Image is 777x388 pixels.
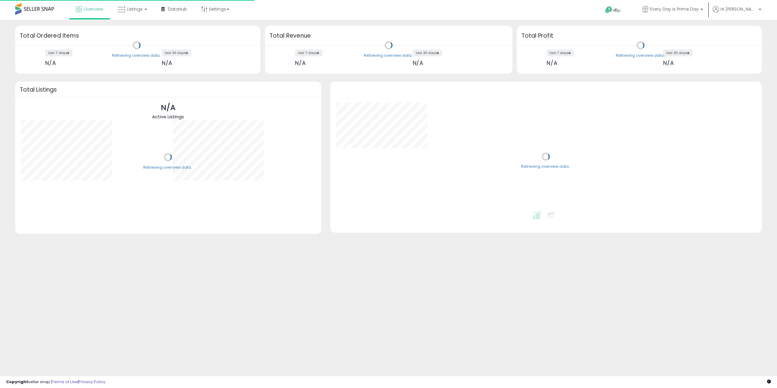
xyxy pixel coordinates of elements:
span: Help [612,8,621,13]
span: Hi [PERSON_NAME] [721,6,757,12]
a: Hi [PERSON_NAME] [713,6,761,20]
span: DataHub [168,6,187,12]
span: Listings [127,6,143,12]
span: Overview [83,6,103,12]
div: Retrieving overview data.. [143,165,193,170]
div: Retrieving overview data.. [616,53,665,58]
span: Every Day is Prime Day [650,6,699,12]
div: Retrieving overview data.. [521,164,571,170]
i: Get Help [605,6,612,14]
div: Retrieving overview data.. [112,53,161,58]
a: Help [600,2,633,20]
div: Retrieving overview data.. [364,53,413,58]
